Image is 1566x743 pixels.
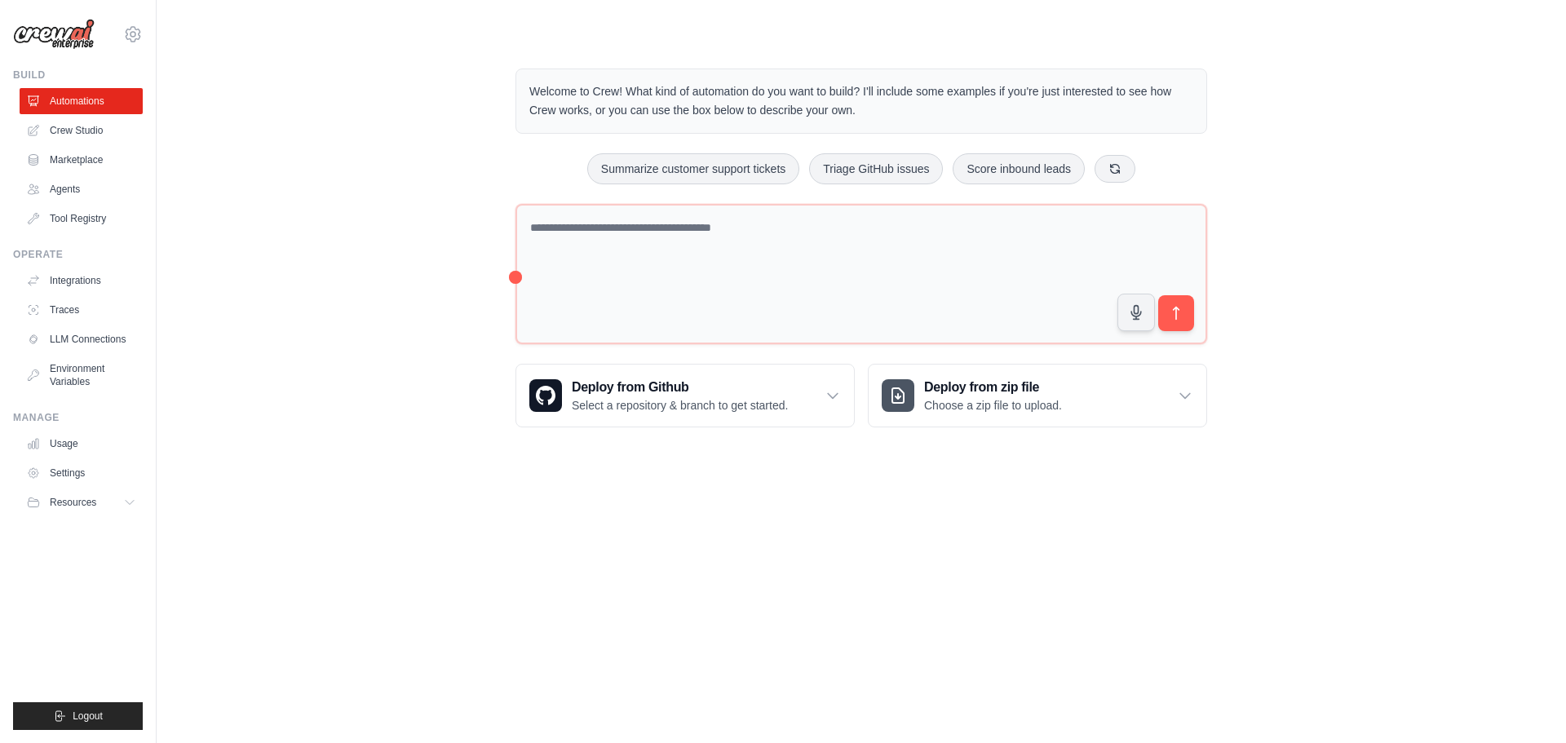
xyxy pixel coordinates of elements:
a: Agents [20,176,143,202]
a: Tool Registry [20,206,143,232]
img: Logo [13,19,95,50]
h3: Deploy from zip file [924,378,1062,397]
a: Settings [20,460,143,486]
span: Resources [50,496,96,509]
p: Choose a zip file to upload. [924,397,1062,414]
p: Select a repository & branch to get started. [572,397,788,414]
h3: Deploy from Github [572,378,788,397]
span: Logout [73,710,103,723]
a: Integrations [20,268,143,294]
div: Operate [13,248,143,261]
a: Traces [20,297,143,323]
div: Manage [13,411,143,424]
button: Score inbound leads [953,153,1085,184]
button: Logout [13,702,143,730]
button: Summarize customer support tickets [587,153,799,184]
a: Environment Variables [20,356,143,395]
a: Automations [20,88,143,114]
a: LLM Connections [20,326,143,352]
button: Resources [20,489,143,515]
a: Crew Studio [20,117,143,144]
button: Triage GitHub issues [809,153,943,184]
a: Marketplace [20,147,143,173]
a: Usage [20,431,143,457]
div: Build [13,69,143,82]
p: Welcome to Crew! What kind of automation do you want to build? I'll include some examples if you'... [529,82,1193,120]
